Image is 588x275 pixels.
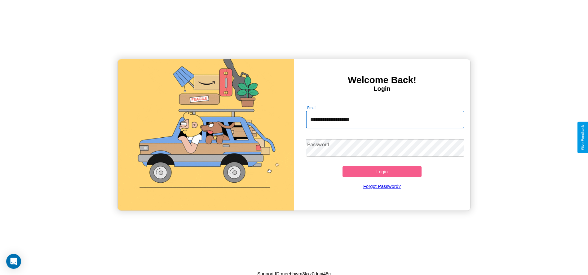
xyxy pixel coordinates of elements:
[294,85,470,92] h4: Login
[118,59,294,211] img: gif
[6,254,21,269] div: Open Intercom Messenger
[343,166,422,177] button: Login
[303,177,461,195] a: Forgot Password?
[581,125,585,150] div: Give Feedback
[307,105,317,110] label: Email
[294,75,470,85] h3: Welcome Back!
